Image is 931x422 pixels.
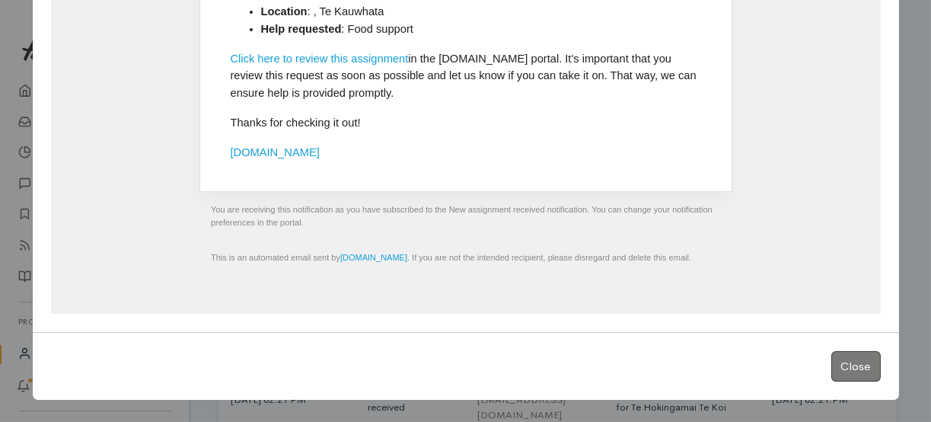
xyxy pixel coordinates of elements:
[261,5,308,18] b: Location
[261,23,342,35] b: Help requested
[231,146,320,158] a: [DOMAIN_NAME]
[199,240,732,276] td: This is an automated email sent by . If you are not the intended recipient, please disregard and ...
[261,3,701,21] li: : , Te Kauwhata
[231,114,701,132] p: Thanks for checking it out!
[831,351,881,382] button: Close
[340,253,407,262] a: [DOMAIN_NAME]
[199,192,732,241] td: You are receiving this notification as you have subscribed to the New assignment received notific...
[231,53,409,65] a: Click here to review this assignment
[261,21,701,38] li: : Food support
[231,50,701,102] p: in the [DOMAIN_NAME] portal. It's important that you review this request as soon as possible and ...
